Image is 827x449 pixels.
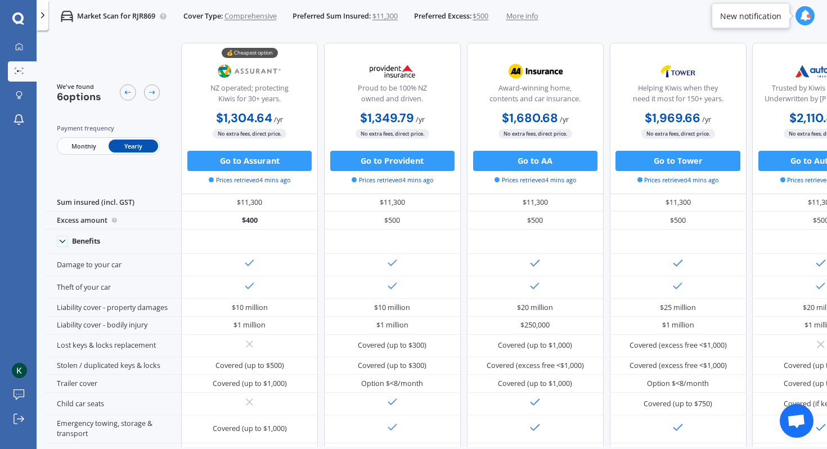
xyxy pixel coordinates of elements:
[44,415,181,443] div: Emergency towing, storage & transport
[332,83,452,109] div: Proud to be 100% NZ owned and driven.
[72,237,100,246] div: Benefits
[77,11,155,21] p: Market Scan for RJR869
[374,303,410,313] div: $10 million
[610,194,747,212] div: $11,300
[330,151,455,171] button: Go to Provident
[57,123,160,133] div: Payment frequency
[780,404,813,438] div: Open chat
[274,115,283,124] span: / yr
[233,320,266,330] div: $1 million
[473,11,488,21] span: $500
[109,140,158,152] span: Yearly
[57,90,101,104] span: 6 options
[475,83,595,109] div: Award-winning home, contents and car insurance.
[358,361,426,371] div: Covered (up to $300)
[324,194,461,212] div: $11,300
[498,129,572,138] span: No extra fees, direct price.
[12,363,27,378] img: ACg8ocKiwC0EEngjttC6Cyw_L8Rui6QaYKyaymoruRUtnKkbo5lNVA=s96-c
[630,340,727,351] div: Covered (excess free <$1,000)
[618,83,738,109] div: Helping Kiwis when they need it most for 150+ years.
[183,11,223,21] span: Cover Type:
[359,59,426,84] img: Provident.png
[520,320,550,330] div: $250,000
[44,254,181,276] div: Damage to your car
[356,129,429,138] span: No extra fees, direct price.
[645,59,712,84] img: Tower.webp
[181,194,318,212] div: $11,300
[630,361,727,371] div: Covered (excess free <$1,000)
[190,83,309,109] div: NZ operated; protecting Kiwis for 30+ years.
[645,110,700,126] b: $1,969.66
[473,151,597,171] button: Go to AA
[358,340,426,351] div: Covered (up to $300)
[222,48,278,58] div: 💰 Cheapest option
[44,335,181,357] div: Lost keys & locks replacement
[44,375,181,393] div: Trailer cover
[59,140,108,152] span: Monthly
[181,212,318,230] div: $400
[615,151,740,171] button: Go to Tower
[467,194,604,212] div: $11,300
[498,379,572,389] div: Covered (up to $1,000)
[498,340,572,351] div: Covered (up to $1,000)
[352,176,433,185] span: Prices retrieved 4 mins ago
[232,303,268,313] div: $10 million
[213,129,286,138] span: No extra fees, direct price.
[641,129,715,138] span: No extra fees, direct price.
[44,194,181,212] div: Sum insured (incl. GST)
[702,115,711,124] span: / yr
[637,176,719,185] span: Prices retrieved 4 mins ago
[720,10,781,21] div: New notification
[61,10,73,23] img: car.f15378c7a67c060ca3f3.svg
[224,11,277,21] span: Comprehensive
[487,361,584,371] div: Covered (excess free <$1,000)
[502,59,569,84] img: AA.webp
[360,110,414,126] b: $1,349.79
[44,317,181,335] div: Liability cover - bodily injury
[414,11,471,21] span: Preferred Excess:
[647,379,709,389] div: Option $<8/month
[216,110,272,126] b: $1,304.64
[44,393,181,415] div: Child car seats
[644,399,712,409] div: Covered (up to $750)
[44,357,181,375] div: Stolen / duplicated keys & locks
[416,115,425,124] span: / yr
[376,320,408,330] div: $1 million
[506,11,538,21] span: More info
[215,361,284,371] div: Covered (up to $500)
[560,115,569,124] span: / yr
[372,11,398,21] span: $11,300
[361,379,423,389] div: Option $<8/month
[187,151,312,171] button: Go to Assurant
[660,303,696,313] div: $25 million
[57,82,101,91] span: We've found
[213,424,287,434] div: Covered (up to $1,000)
[44,299,181,317] div: Liability cover - property damages
[216,59,283,84] img: Assurant.png
[662,320,694,330] div: $1 million
[44,276,181,299] div: Theft of your car
[293,11,371,21] span: Preferred Sum Insured:
[324,212,461,230] div: $500
[502,110,558,126] b: $1,680.68
[44,212,181,230] div: Excess amount
[209,176,290,185] span: Prices retrieved 4 mins ago
[495,176,576,185] span: Prices retrieved 4 mins ago
[517,303,553,313] div: $20 million
[213,379,287,389] div: Covered (up to $1,000)
[467,212,604,230] div: $500
[610,212,747,230] div: $500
